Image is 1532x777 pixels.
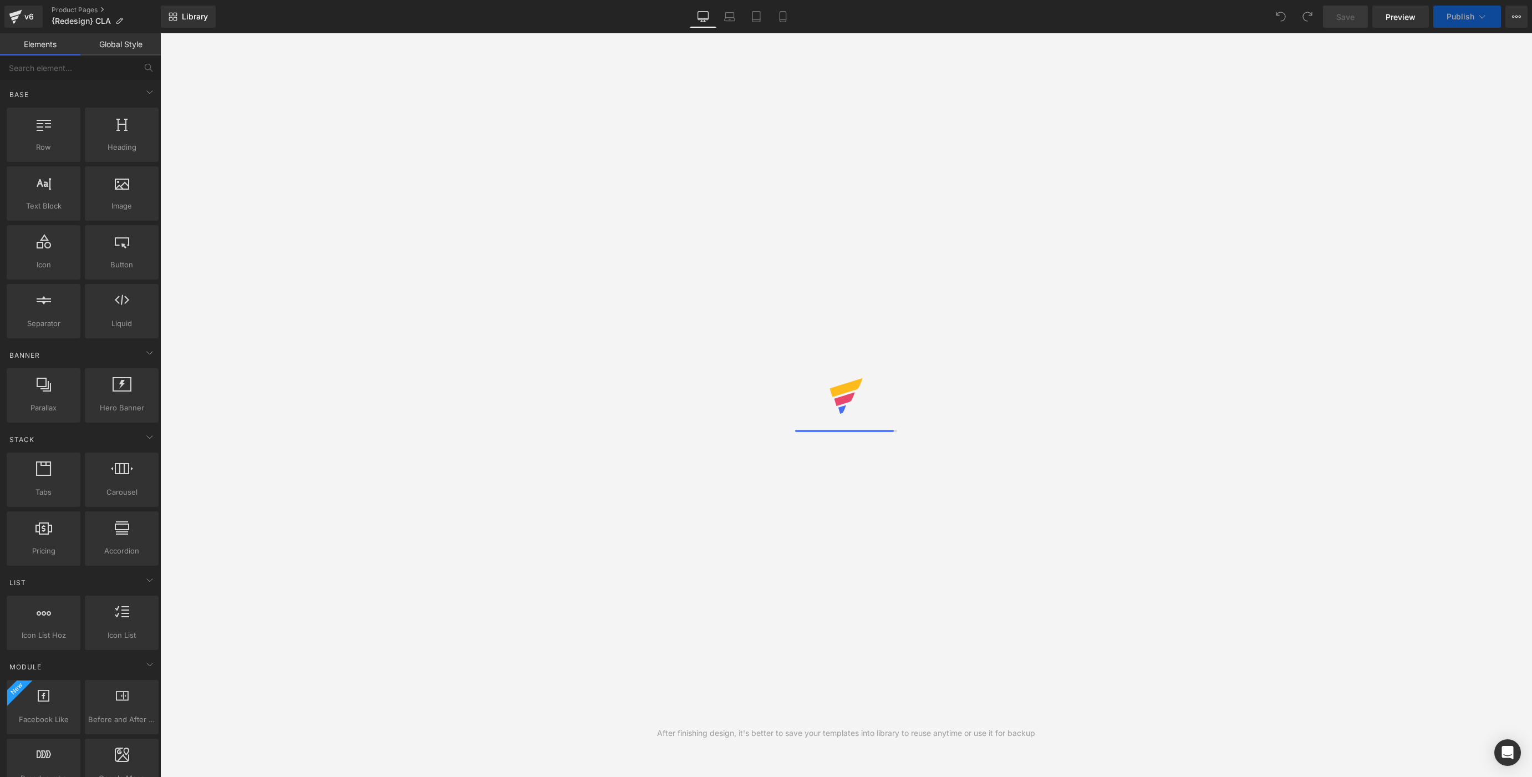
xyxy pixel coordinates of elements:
[88,200,155,212] span: Image
[80,33,161,55] a: Global Style
[8,350,41,360] span: Banner
[1372,6,1429,28] a: Preview
[88,141,155,153] span: Heading
[88,402,155,414] span: Hero Banner
[22,9,36,24] div: v6
[52,17,111,26] span: {Redesign} CLA
[8,662,43,672] span: Module
[657,727,1035,739] div: After finishing design, it's better to save your templates into library to reuse anytime or use i...
[8,577,27,588] span: List
[8,434,35,445] span: Stack
[52,6,161,14] a: Product Pages
[88,318,155,329] span: Liquid
[10,141,77,153] span: Row
[10,200,77,212] span: Text Block
[1336,11,1355,23] span: Save
[4,6,43,28] a: v6
[161,6,216,28] a: New Library
[10,402,77,414] span: Parallax
[10,259,77,271] span: Icon
[1494,739,1521,766] div: Open Intercom Messenger
[716,6,743,28] a: Laptop
[88,486,155,498] span: Carousel
[1433,6,1501,28] button: Publish
[88,629,155,641] span: Icon List
[1386,11,1416,23] span: Preview
[88,259,155,271] span: Button
[10,714,77,725] span: Facebook Like
[10,629,77,641] span: Icon List Hoz
[1505,6,1528,28] button: More
[690,6,716,28] a: Desktop
[88,545,155,557] span: Accordion
[770,6,796,28] a: Mobile
[1270,6,1292,28] button: Undo
[10,318,77,329] span: Separator
[10,486,77,498] span: Tabs
[182,12,208,22] span: Library
[10,545,77,557] span: Pricing
[1296,6,1319,28] button: Redo
[1447,12,1474,21] span: Publish
[88,714,155,725] span: Before and After Images
[743,6,770,28] a: Tablet
[8,89,30,100] span: Base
